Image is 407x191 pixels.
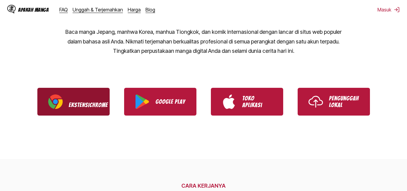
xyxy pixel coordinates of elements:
[394,7,400,13] img: Keluar
[329,95,359,108] font: Pengunggah Lokal
[59,7,68,13] a: FAQ
[128,7,141,13] a: Harga
[18,7,49,13] font: Apakah Manga
[7,5,59,14] a: Logo IsMangaApakah Manga
[377,7,400,13] button: Masuk
[7,5,16,13] img: Logo IsManga
[69,102,89,108] font: Ekstensi
[308,94,323,109] img: Ikon unggah
[124,88,196,116] a: Unduh IsManga dari Google Play
[242,95,262,108] font: Toko Aplikasi
[37,88,110,116] a: Unduh Ekstensi Chrome IsManga
[146,7,155,13] a: Blog
[135,94,149,109] img: Logo Google Play
[48,94,63,109] img: Logo Chrome
[298,88,370,116] a: Gunakan Pengunggah Lokal IsManga
[211,88,283,116] a: Unduh IsManga dari App Store
[73,7,123,13] a: Unggah & Terjemahkan
[222,94,236,109] img: Logo App Store
[377,7,391,13] font: Masuk
[181,183,226,189] font: CARA KERJANYA
[89,102,108,108] font: Chrome
[65,29,342,54] font: Baca manga Jepang, manhwa Korea, manhua Tiongkok, dan komik internasional dengan lancar di situs ...
[155,98,185,105] font: Google Play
